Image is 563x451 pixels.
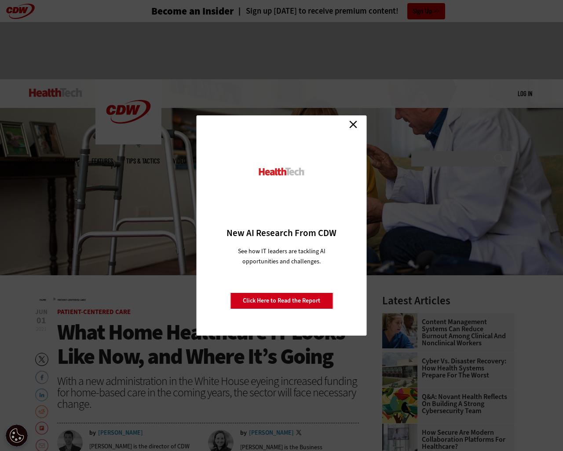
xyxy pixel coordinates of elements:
[227,246,336,266] p: See how IT leaders are tackling AI opportunities and challenges.
[212,227,351,239] h3: New AI Research From CDW
[6,425,28,447] div: Cookie Settings
[230,292,333,309] a: Click Here to Read the Report
[6,425,28,447] button: Open Preferences
[258,167,306,176] img: HealthTech_0.png
[347,118,360,131] a: Close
